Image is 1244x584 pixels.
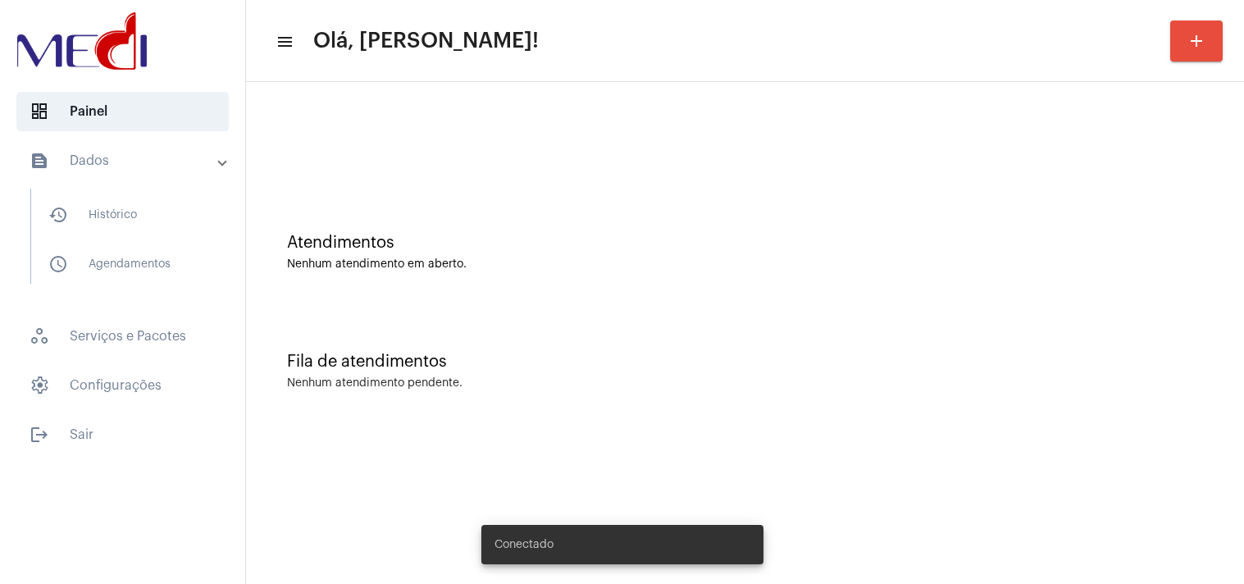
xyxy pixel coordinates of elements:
[13,8,151,74] img: d3a1b5fa-500b-b90f-5a1c-719c20e9830b.png
[287,353,1203,371] div: Fila de atendimentos
[10,180,245,307] div: sidenav iconDados
[16,317,229,356] span: Serviços e Pacotes
[48,254,68,274] mat-icon: sidenav icon
[48,205,68,225] mat-icon: sidenav icon
[287,234,1203,252] div: Atendimentos
[30,425,49,445] mat-icon: sidenav icon
[30,376,49,395] span: sidenav icon
[287,258,1203,271] div: Nenhum atendimento em aberto.
[10,141,245,180] mat-expansion-panel-header: sidenav iconDados
[30,102,49,121] span: sidenav icon
[35,244,208,284] span: Agendamentos
[1187,31,1206,51] mat-icon: add
[313,28,539,54] span: Olá, [PERSON_NAME]!
[16,366,229,405] span: Configurações
[287,377,463,390] div: Nenhum atendimento pendente.
[16,92,229,131] span: Painel
[35,195,208,235] span: Histórico
[276,32,292,52] mat-icon: sidenav icon
[16,415,229,454] span: Sair
[30,151,49,171] mat-icon: sidenav icon
[494,536,554,553] span: Conectado
[30,151,219,171] mat-panel-title: Dados
[30,326,49,346] span: sidenav icon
